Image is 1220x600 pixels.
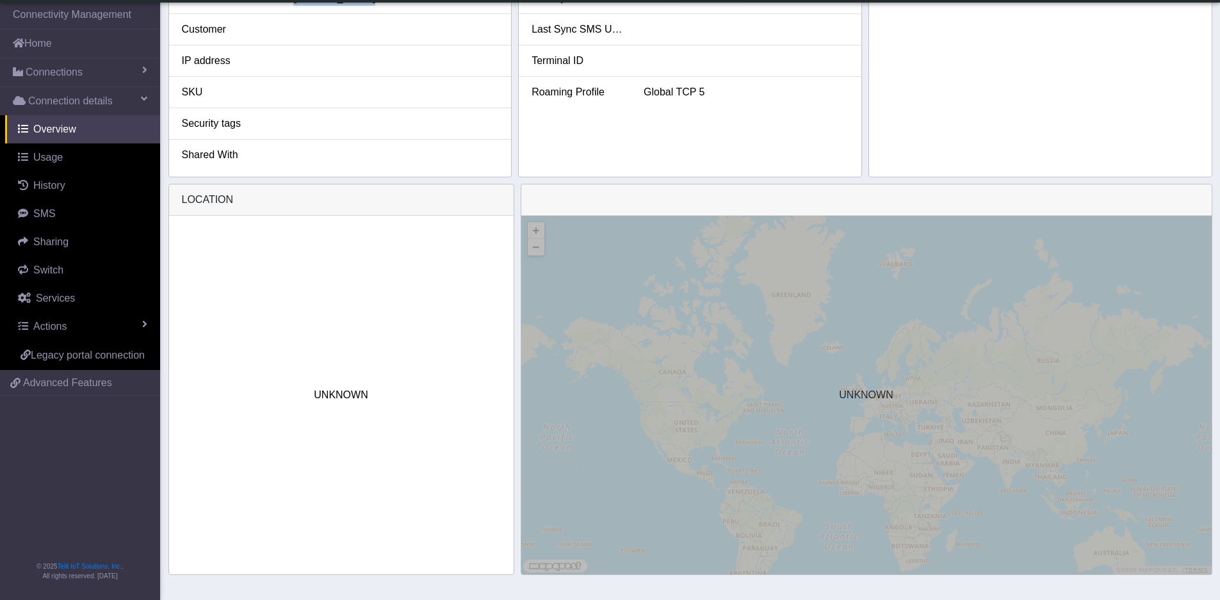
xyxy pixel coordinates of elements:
[33,208,56,219] span: SMS
[33,124,76,134] span: Overview
[634,85,858,100] div: Global TCP 5
[172,85,284,100] div: SKU
[5,172,160,200] a: History
[169,184,514,216] div: LOCATION
[172,53,284,69] div: IP address
[33,236,69,247] span: Sharing
[5,200,160,228] a: SMS
[5,312,160,341] a: Actions
[5,115,160,143] a: Overview
[522,53,634,69] div: Terminal ID
[172,116,284,131] div: Security tags
[33,264,63,275] span: Switch
[36,293,75,304] span: Services
[28,93,113,109] span: Connection details
[33,152,63,163] span: Usage
[23,375,112,391] span: Advanced Features
[172,147,284,163] div: Shared With
[314,387,368,403] span: UNKNOWN
[172,22,284,37] div: Customer
[522,22,634,37] div: Last Sync SMS Usage
[5,284,160,312] a: Services
[31,350,145,361] span: Legacy portal connection
[5,228,160,256] a: Sharing
[5,256,160,284] a: Switch
[839,387,893,403] span: UNKNOWN
[58,563,122,570] a: Telit IoT Solutions, Inc.
[33,180,65,191] span: History
[33,321,67,332] span: Actions
[26,65,83,80] span: Connections
[5,143,160,172] a: Usage
[522,85,634,100] div: Roaming Profile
